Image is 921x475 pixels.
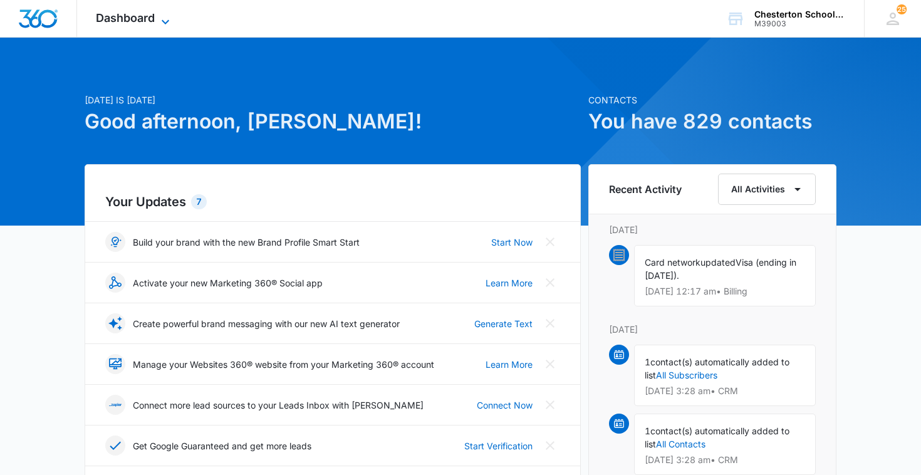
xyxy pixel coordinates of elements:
[897,4,907,14] span: 25
[645,425,789,449] span: contact(s) automatically added to list
[540,313,560,333] button: Close
[133,358,434,371] p: Manage your Websites 360® website from your Marketing 360® account
[486,276,533,290] a: Learn More
[105,192,560,211] h2: Your Updates
[588,107,836,137] h1: You have 829 contacts
[656,370,717,380] a: All Subscribers
[645,456,805,464] p: [DATE] 3:28 am • CRM
[85,107,581,137] h1: Good afternoon, [PERSON_NAME]!
[645,357,789,380] span: contact(s) automatically added to list
[133,317,400,330] p: Create powerful brand messaging with our new AI text generator
[191,194,207,209] div: 7
[540,354,560,374] button: Close
[700,257,736,268] span: updated
[133,276,323,290] p: Activate your new Marketing 360® Social app
[609,323,816,336] p: [DATE]
[491,236,533,249] a: Start Now
[133,236,360,249] p: Build your brand with the new Brand Profile Smart Start
[486,358,533,371] a: Learn More
[540,395,560,415] button: Close
[645,257,700,268] span: Card network
[897,4,907,14] div: notifications count
[133,439,311,452] p: Get Google Guaranteed and get more leads
[588,93,836,107] p: Contacts
[96,11,155,24] span: Dashboard
[540,436,560,456] button: Close
[85,93,581,107] p: [DATE] is [DATE]
[718,174,816,205] button: All Activities
[540,232,560,252] button: Close
[474,317,533,330] a: Generate Text
[645,387,805,395] p: [DATE] 3:28 am • CRM
[645,425,650,436] span: 1
[645,287,805,296] p: [DATE] 12:17 am • Billing
[133,399,424,412] p: Connect more lead sources to your Leads Inbox with [PERSON_NAME]
[645,357,650,367] span: 1
[754,9,846,19] div: account name
[609,182,682,197] h6: Recent Activity
[540,273,560,293] button: Close
[754,19,846,28] div: account id
[464,439,533,452] a: Start Verification
[477,399,533,412] a: Connect Now
[609,223,816,236] p: [DATE]
[656,439,705,449] a: All Contacts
